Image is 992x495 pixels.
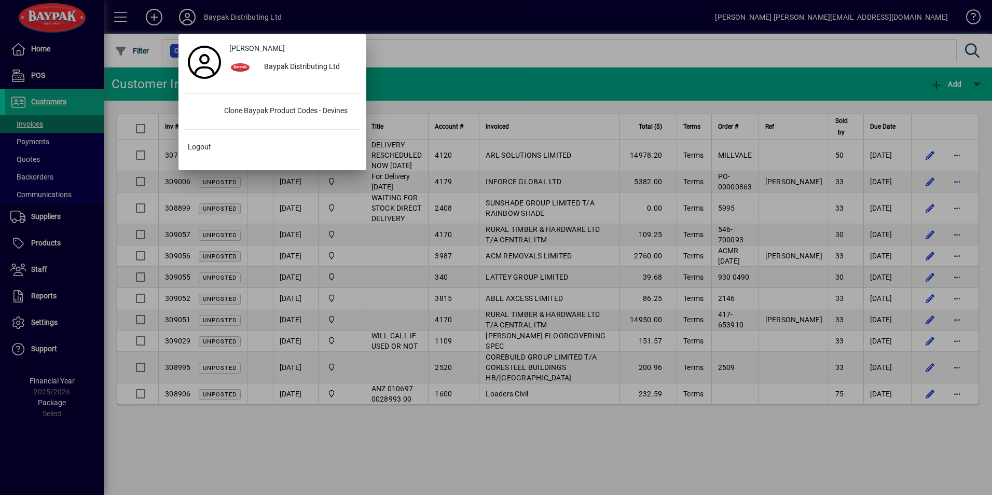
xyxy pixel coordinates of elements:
span: Logout [188,142,211,153]
div: Clone Baypak Product Codes - Devines [216,102,361,121]
a: [PERSON_NAME] [225,39,361,58]
button: Logout [184,138,361,157]
span: [PERSON_NAME] [229,43,285,54]
a: Profile [184,53,225,72]
button: Clone Baypak Product Codes - Devines [184,102,361,121]
div: Baypak Distributing Ltd [256,58,361,77]
button: Baypak Distributing Ltd [225,58,361,77]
